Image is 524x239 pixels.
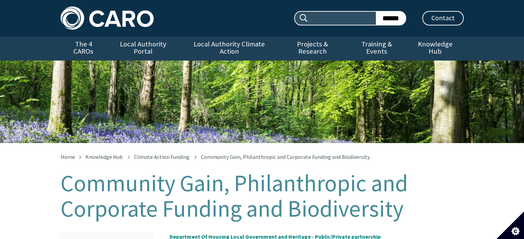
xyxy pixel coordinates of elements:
[180,36,278,61] a: Local Authority Climate Action
[85,153,123,160] a: Knowledge Hub
[61,153,75,160] a: Home
[278,36,347,61] a: Projects & Research
[106,36,180,61] a: Local Authority Portal
[201,153,370,160] span: Community Gain, Philanthropic and Corporate Funding and Biodiversity
[61,171,464,221] h1: Community Gain, Philanthropic and Corporate Funding and Biodiversity
[134,153,189,160] a: Climate Action Funding
[347,36,407,61] a: Training & Events
[61,7,154,30] img: Caro logo
[61,36,106,61] a: The 4 CAROs
[422,11,464,25] a: Contact
[407,36,463,61] a: Knowledge Hub
[496,211,524,239] button: Set cookie preferences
